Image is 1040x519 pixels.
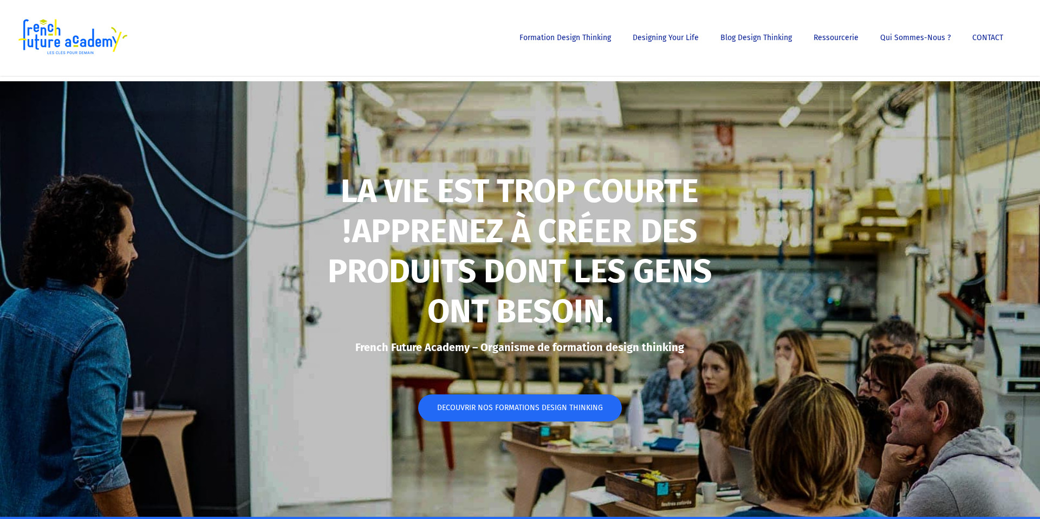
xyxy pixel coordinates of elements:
span: DECOUVRIR NOS FORMATIONS DESIGN THINKING [437,403,603,413]
a: Blog Design Thinking [715,34,797,42]
a: Designing Your Life [627,34,704,42]
span: Formation Design Thinking [519,33,611,42]
a: CONTACT [967,34,1009,42]
a: DECOUVRIR NOS FORMATIONS DESIGN THINKING [418,394,622,421]
img: French Future Academy [15,16,129,60]
span: APPRENEZ À CRÉER [352,212,632,251]
span: CONTACT [972,33,1003,42]
a: Qui sommes-nous ? [875,34,956,42]
span: Blog Design Thinking [720,33,792,42]
a: Formation Design Thinking [514,34,616,42]
span: Qui sommes-nous ? [880,33,951,42]
strong: DES PRODUITS DONT LES GENS ONT BESOIN. [328,212,712,331]
strong: LA VIE EST TROP COURTE ! [341,172,699,251]
span: Designing Your Life [633,33,699,42]
span: Ressourcerie [814,33,859,42]
a: Ressourcerie [808,34,864,42]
